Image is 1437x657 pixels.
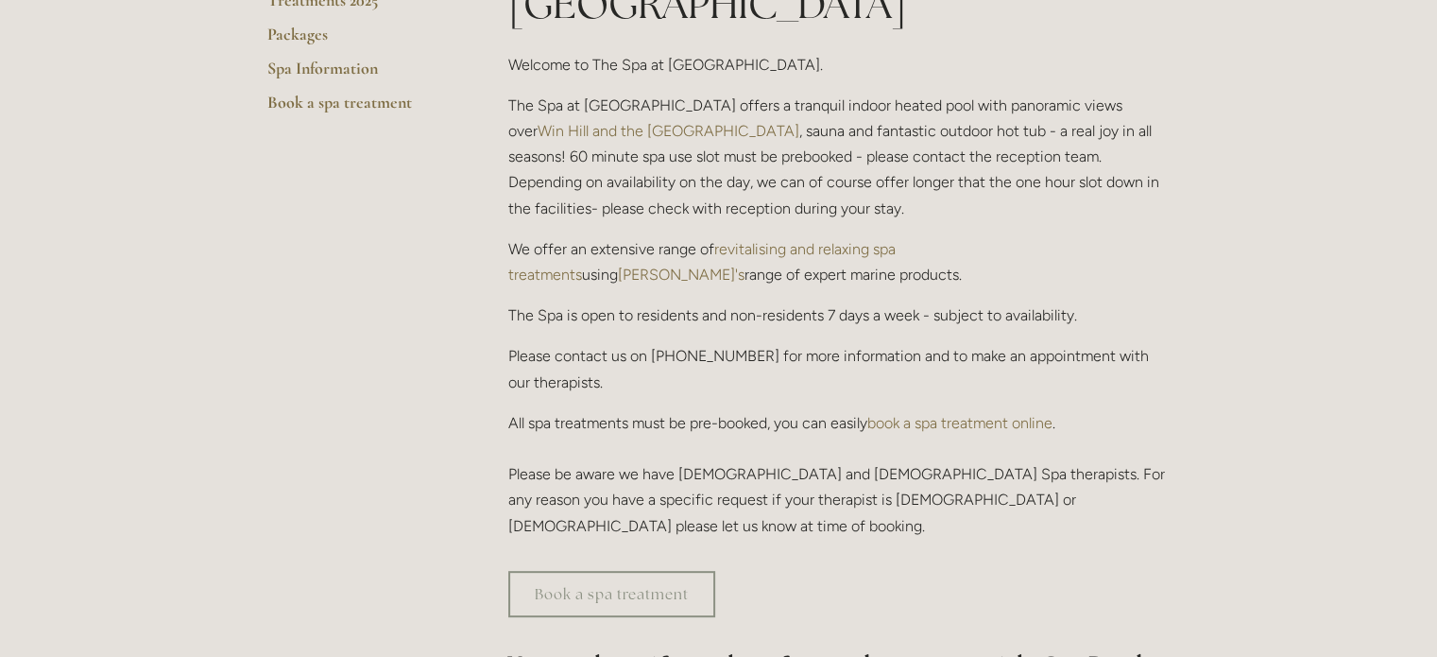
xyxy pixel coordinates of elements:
a: Packages [267,24,448,58]
a: Book a spa treatment [267,92,448,126]
a: Spa Information [267,58,448,92]
a: Book a spa treatment [508,571,715,617]
p: All spa treatments must be pre-booked, you can easily . Please be aware we have [DEMOGRAPHIC_DATA... [508,410,1171,539]
p: We offer an extensive range of using range of expert marine products. [508,236,1171,287]
a: Win Hill and the [GEOGRAPHIC_DATA] [538,122,799,140]
a: book a spa treatment online [867,414,1052,432]
a: [PERSON_NAME]'s [618,266,744,284]
p: Welcome to The Spa at [GEOGRAPHIC_DATA]. [508,52,1171,78]
p: The Spa is open to residents and non-residents 7 days a week - subject to availability. [508,303,1171,328]
p: The Spa at [GEOGRAPHIC_DATA] offers a tranquil indoor heated pool with panoramic views over , sau... [508,93,1171,221]
p: Please contact us on [PHONE_NUMBER] for more information and to make an appointment with our ther... [508,343,1171,394]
